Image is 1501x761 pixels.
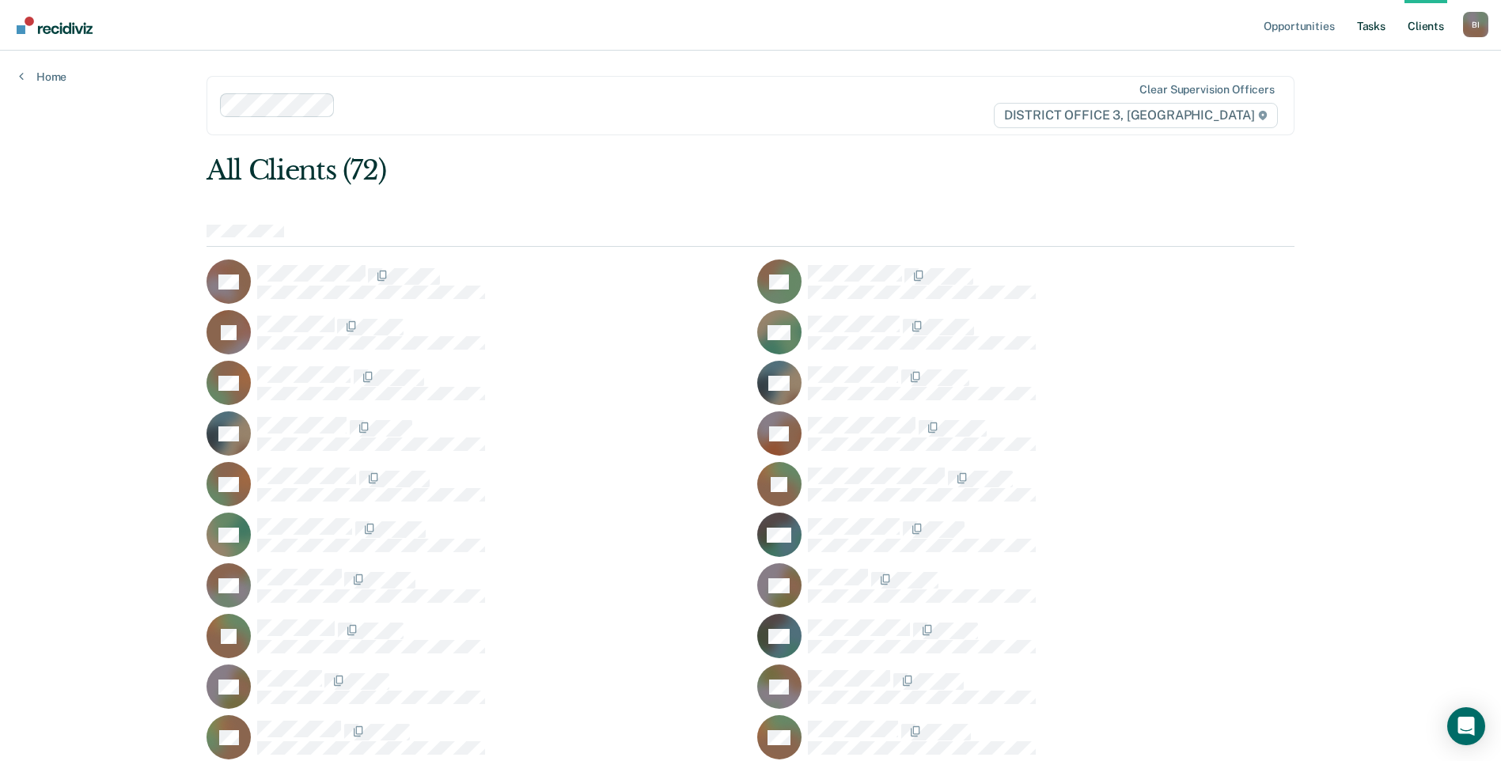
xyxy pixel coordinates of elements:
[1463,12,1488,37] div: B I
[17,17,93,34] img: Recidiviz
[19,70,66,84] a: Home
[994,103,1278,128] span: DISTRICT OFFICE 3, [GEOGRAPHIC_DATA]
[1139,83,1274,97] div: Clear supervision officers
[207,154,1077,187] div: All Clients (72)
[1463,12,1488,37] button: Profile dropdown button
[1447,707,1485,745] div: Open Intercom Messenger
